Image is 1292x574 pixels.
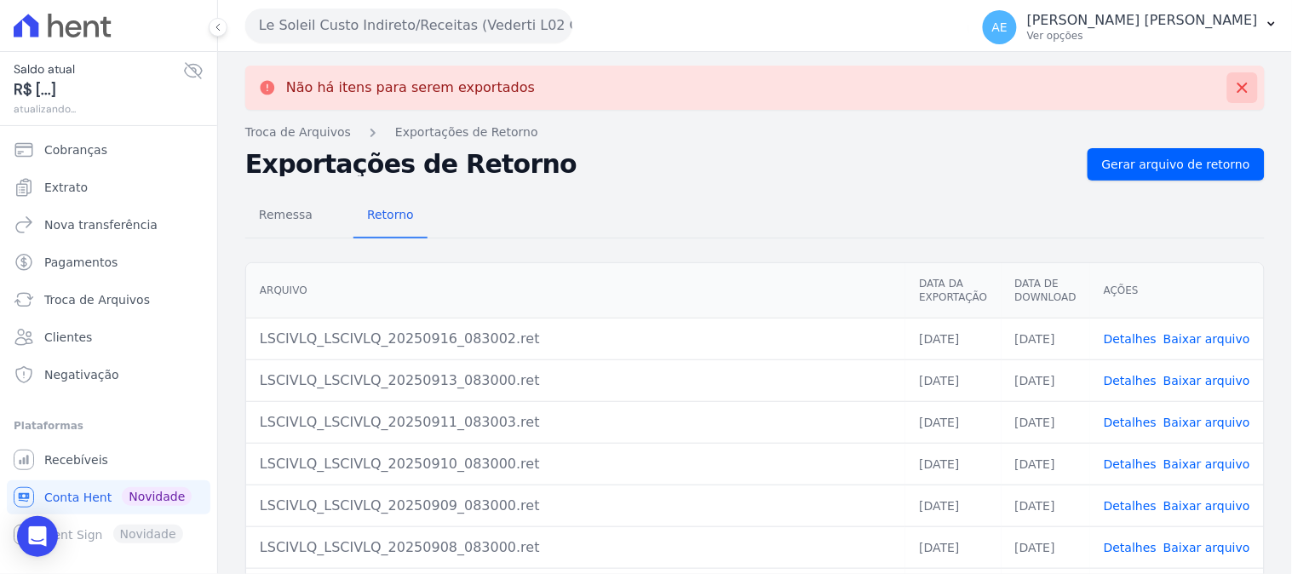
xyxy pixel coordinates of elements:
[1163,499,1250,513] a: Baixar arquivo
[353,194,428,238] a: Retorno
[260,496,892,516] div: LSCIVLQ_LSCIVLQ_20250909_083000.ret
[1090,263,1264,319] th: Ações
[245,152,1074,176] h2: Exportações de Retorno
[260,537,892,558] div: LSCIVLQ_LSCIVLQ_20250908_083000.ret
[7,208,210,242] a: Nova transferência
[7,358,210,392] a: Negativação
[1163,332,1250,346] a: Baixar arquivo
[969,3,1292,51] button: AE [PERSON_NAME] [PERSON_NAME] Ver opções
[905,401,1001,443] td: [DATE]
[44,329,92,346] span: Clientes
[245,123,1265,141] nav: Breadcrumb
[1002,526,1090,568] td: [DATE]
[7,283,210,317] a: Troca de Arquivos
[7,320,210,354] a: Clientes
[14,133,204,552] nav: Sidebar
[7,170,210,204] a: Extrato
[7,245,210,279] a: Pagamentos
[44,254,118,271] span: Pagamentos
[14,101,183,117] span: atualizando...
[1104,499,1157,513] a: Detalhes
[1002,443,1090,485] td: [DATE]
[1027,12,1258,29] p: [PERSON_NAME] [PERSON_NAME]
[260,370,892,391] div: LSCIVLQ_LSCIVLQ_20250913_083000.ret
[245,194,326,238] a: Remessa
[905,526,1001,568] td: [DATE]
[260,412,892,433] div: LSCIVLQ_LSCIVLQ_20250911_083003.ret
[1088,148,1265,181] a: Gerar arquivo de retorno
[1104,374,1157,387] a: Detalhes
[44,216,158,233] span: Nova transferência
[1104,332,1157,346] a: Detalhes
[7,443,210,477] a: Recebíveis
[7,480,210,514] a: Conta Hent Novidade
[14,416,204,436] div: Plataformas
[905,359,1001,401] td: [DATE]
[44,451,108,468] span: Recebíveis
[1002,401,1090,443] td: [DATE]
[1163,416,1250,429] a: Baixar arquivo
[905,485,1001,526] td: [DATE]
[1002,318,1090,359] td: [DATE]
[1104,457,1157,471] a: Detalhes
[357,198,424,232] span: Retorno
[260,329,892,349] div: LSCIVLQ_LSCIVLQ_20250916_083002.ret
[1002,359,1090,401] td: [DATE]
[260,454,892,474] div: LSCIVLQ_LSCIVLQ_20250910_083000.ret
[44,141,107,158] span: Cobranças
[1163,541,1250,554] a: Baixar arquivo
[286,79,535,96] p: Não há itens para serem exportados
[992,21,1008,33] span: AE
[17,516,58,557] div: Open Intercom Messenger
[1102,156,1250,173] span: Gerar arquivo de retorno
[246,263,905,319] th: Arquivo
[1027,29,1258,43] p: Ver opções
[1163,457,1250,471] a: Baixar arquivo
[905,318,1001,359] td: [DATE]
[14,60,183,78] span: Saldo atual
[44,489,112,506] span: Conta Hent
[44,291,150,308] span: Troca de Arquivos
[44,179,88,196] span: Extrato
[245,123,351,141] a: Troca de Arquivos
[1002,485,1090,526] td: [DATE]
[14,78,183,101] span: R$ [...]
[122,487,192,506] span: Novidade
[245,9,572,43] button: Le Soleil Custo Indireto/Receitas (Vederti L02 Q4883)
[395,123,538,141] a: Exportações de Retorno
[1002,263,1090,319] th: Data de Download
[905,263,1001,319] th: Data da Exportação
[905,443,1001,485] td: [DATE]
[1163,374,1250,387] a: Baixar arquivo
[249,198,323,232] span: Remessa
[44,366,119,383] span: Negativação
[1104,416,1157,429] a: Detalhes
[7,133,210,167] a: Cobranças
[1104,541,1157,554] a: Detalhes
